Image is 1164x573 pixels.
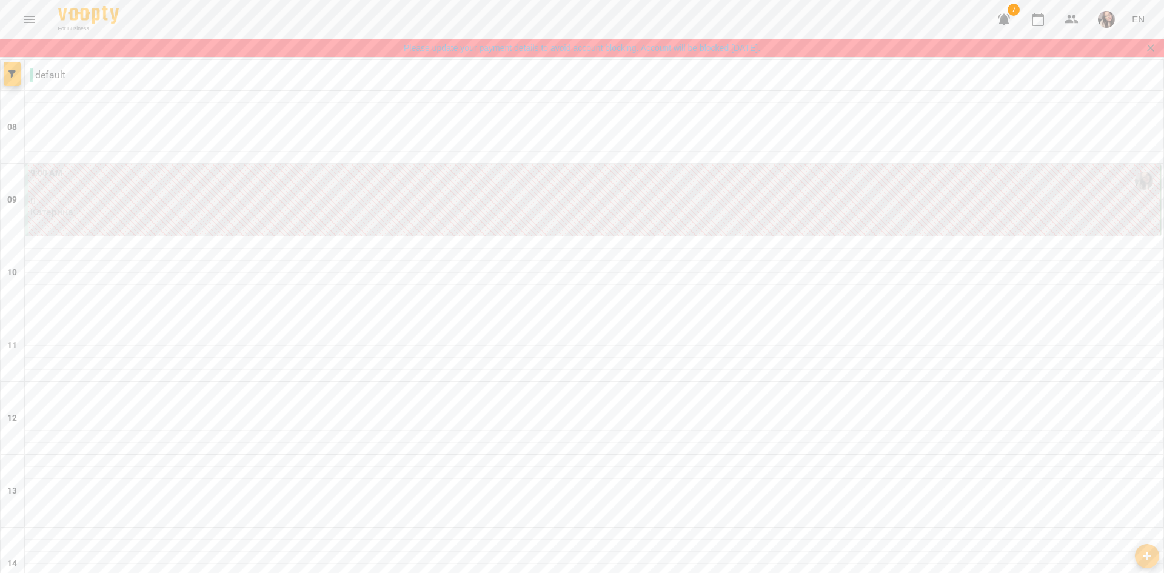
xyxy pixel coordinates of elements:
label: 9:00 AM [30,167,62,180]
button: Add lesson [1135,544,1159,568]
button: EN [1127,8,1149,30]
button: Menu [15,5,44,34]
img: 3bc0214f3b350db90c175055aaa1f47b.PNG [1098,11,1115,28]
span: For Business [58,25,119,33]
h6: 09 [7,193,17,207]
button: Закрити сповіщення [1142,39,1159,56]
p: Катерина [30,207,73,217]
h6: 14 [7,557,17,571]
img: Катерина Лінник [1135,172,1153,190]
h6: 10 [7,266,17,280]
img: Voopty Logo [58,6,119,24]
p: default [30,68,65,82]
span: 7 [1008,4,1020,16]
p: 0 [30,196,1158,206]
span: EN [1132,13,1145,25]
h6: 12 [7,412,17,425]
h6: 11 [7,339,17,352]
h6: 13 [7,484,17,498]
a: Please update your payment details to avoid account blocking. Account will be blocked [DATE]. [404,42,760,54]
h6: 08 [7,121,17,134]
